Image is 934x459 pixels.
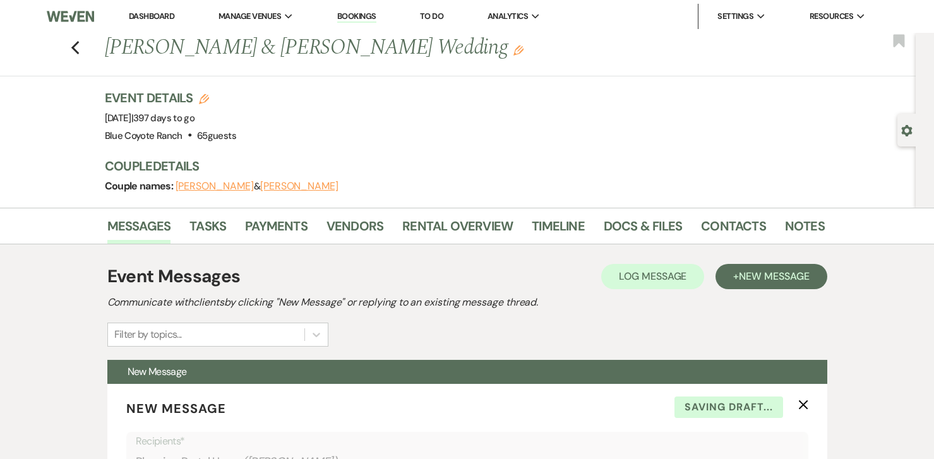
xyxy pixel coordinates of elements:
img: Weven Logo [47,3,94,30]
button: +New Message [715,264,827,289]
h1: Event Messages [107,263,241,290]
span: Settings [717,10,753,23]
span: | [131,112,195,124]
a: Notes [785,216,825,244]
a: Bookings [337,11,376,23]
a: Contacts [701,216,766,244]
button: Log Message [601,264,704,289]
span: Couple names: [105,179,176,193]
span: Resources [810,10,853,23]
h3: Event Details [105,89,236,107]
div: Filter by topics... [114,327,182,342]
a: Messages [107,216,171,244]
span: & [176,180,338,193]
span: [DATE] [105,112,195,124]
span: 65 guests [197,129,236,142]
span: Analytics [488,10,528,23]
span: New Message [739,270,809,283]
span: 397 days to go [133,112,195,124]
a: Timeline [532,216,585,244]
span: New Message [126,400,226,417]
button: Edit [513,44,524,56]
a: Rental Overview [402,216,513,244]
span: New Message [128,365,187,378]
span: Manage Venues [219,10,281,23]
a: Payments [245,216,308,244]
a: Vendors [326,216,383,244]
a: Tasks [189,216,226,244]
button: [PERSON_NAME] [260,181,338,191]
span: Log Message [619,270,686,283]
button: [PERSON_NAME] [176,181,254,191]
h3: Couple Details [105,157,812,175]
button: Open lead details [901,124,913,136]
a: Dashboard [129,11,174,21]
h2: Communicate with clients by clicking "New Message" or replying to an existing message thread. [107,295,827,310]
p: Recipients* [136,433,799,450]
a: To Do [420,11,443,21]
span: Saving draft... [674,396,783,418]
a: Docs & Files [604,216,682,244]
h1: [PERSON_NAME] & [PERSON_NAME] Wedding [105,33,671,63]
span: Blue Coyote Ranch [105,129,183,142]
